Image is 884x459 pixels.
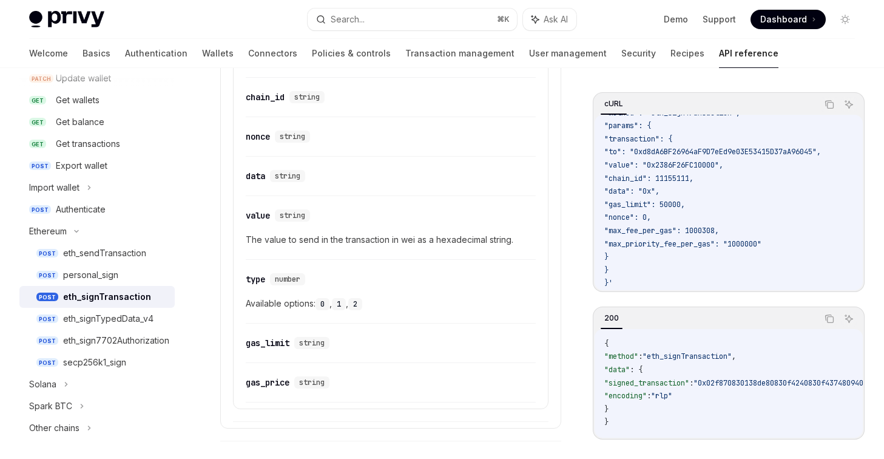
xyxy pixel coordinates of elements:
[604,352,638,361] span: "method"
[19,242,175,264] a: POSTeth_sendTransaction
[630,365,643,375] span: : {
[670,39,704,68] a: Recipes
[19,286,175,308] a: POSTeth_signTransaction
[29,377,56,392] div: Solana
[125,39,187,68] a: Authentication
[604,404,609,414] span: }
[29,96,46,105] span: GET
[841,311,857,327] button: Ask AI
[36,293,58,302] span: POST
[312,39,391,68] a: Policies & controls
[604,391,647,401] span: "encoding"
[19,352,175,373] a: POSTsecp256k1_sign
[529,39,607,68] a: User management
[604,252,609,262] span: }
[56,137,120,151] div: Get transactions
[246,209,270,222] div: value
[647,391,651,401] span: :
[63,290,151,304] div: eth_signTransaction
[604,226,719,236] span: "max_fee_per_gas": 1000308,
[332,298,346,310] code: 1
[248,39,297,68] a: Connectors
[19,264,175,286] a: POSTpersonal_sign
[601,311,623,325] div: 200
[63,246,146,260] div: eth_sendTransaction
[604,147,821,157] span: "to": "0xd8dA6BF26964aF9D7eEd9e03E53415D37aA96045",
[651,391,672,401] span: "rlp"
[604,339,609,348] span: {
[604,200,685,209] span: "gas_limit": 50000,
[604,278,613,288] span: }'
[604,108,740,118] span: "method": "eth_signTransaction",
[604,417,609,427] span: }
[29,205,51,214] span: POST
[63,268,118,282] div: personal_sign
[246,337,289,349] div: gas_limit
[19,111,175,133] a: GETGet balance
[19,133,175,155] a: GETGet transactions
[36,249,58,258] span: POST
[19,199,175,220] a: POSTAuthenticate
[643,352,732,361] span: "eth_signTransaction"
[63,311,154,326] div: eth_signTypedData_v4
[246,273,265,285] div: type
[331,12,365,27] div: Search...
[604,134,672,144] span: "transaction": {
[299,338,325,348] span: string
[604,365,630,375] span: "data"
[280,211,305,220] span: string
[246,91,285,103] div: chain_id
[604,378,689,388] span: "signed_transaction"
[523,8,576,30] button: Ask AI
[246,131,270,143] div: nonce
[83,39,110,68] a: Basics
[29,224,67,239] div: Ethereum
[36,314,58,324] span: POST
[29,11,104,28] img: light logo
[604,265,609,275] span: }
[760,13,807,25] span: Dashboard
[604,160,723,170] span: "value": "0x2386F26FC10000",
[308,8,517,30] button: Search...⌘K
[29,399,72,413] div: Spark BTC
[63,355,126,370] div: secp256k1_sign
[822,97,837,112] button: Copy the contents from the code block
[29,140,46,149] span: GET
[315,298,329,310] code: 0
[56,93,100,107] div: Get wallets
[275,274,300,284] span: number
[56,202,106,217] div: Authenticate
[664,13,688,25] a: Demo
[497,15,510,24] span: ⌘ K
[63,333,169,348] div: eth_sign7702Authorization
[841,97,857,112] button: Ask AI
[638,352,643,361] span: :
[601,97,627,111] div: cURL
[19,155,175,177] a: POSTExport wallet
[202,39,234,68] a: Wallets
[294,92,320,102] span: string
[19,89,175,111] a: GETGet wallets
[280,132,305,141] span: string
[275,171,300,181] span: string
[604,121,651,131] span: "params": {
[719,39,778,68] a: API reference
[835,10,855,29] button: Toggle dark mode
[29,180,79,195] div: Import wallet
[604,239,761,249] span: "max_priority_fee_per_gas": "1000000"
[36,271,58,280] span: POST
[29,39,68,68] a: Welcome
[56,158,107,173] div: Export wallet
[703,13,736,25] a: Support
[751,10,826,29] a: Dashboard
[19,308,175,330] a: POSTeth_signTypedData_v4
[246,233,536,247] span: The value to send in the transaction in wei as a hexadecimal string.
[604,186,660,196] span: "data": "0x",
[604,212,651,222] span: "nonce": 0,
[36,336,58,345] span: POST
[822,311,837,327] button: Copy the contents from the code block
[405,39,515,68] a: Transaction management
[19,330,175,352] a: POSTeth_sign7702Authorization
[246,376,289,389] div: gas_price
[544,13,568,25] span: Ask AI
